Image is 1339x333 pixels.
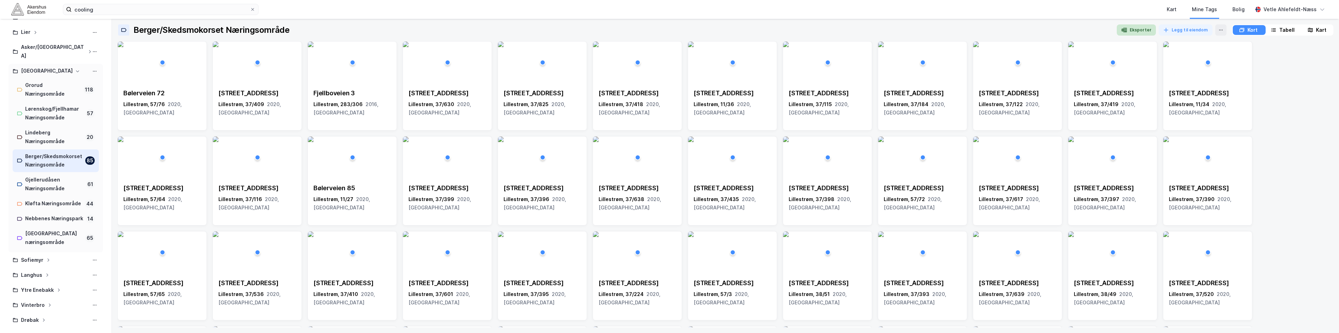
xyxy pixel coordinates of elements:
[1169,279,1246,287] div: [STREET_ADDRESS]
[13,173,99,196] a: Gjellerudåsen Næringsområde61
[504,195,581,212] div: Lillestrøm, 37/396
[1068,42,1074,47] img: 256x120
[979,290,1056,307] div: Lillestrøm, 37/639
[789,101,849,116] span: 2020, [GEOGRAPHIC_DATA]
[498,42,504,47] img: 256x120
[403,136,408,142] img: 256x120
[408,100,486,117] div: Lillestrøm, 37/630
[25,214,83,223] div: Nebbenes Næringspark
[973,136,979,142] img: 256x120
[783,136,789,142] img: 256x120
[308,231,313,237] img: 256x120
[694,195,771,212] div: Lillestrøm, 37/435
[1074,100,1151,117] div: Lillestrøm, 37/419
[1068,136,1074,142] img: 256x120
[72,4,250,15] input: Søk på adresse, matrikkel, gårdeiere, leietakere eller personer
[25,229,82,247] div: [GEOGRAPHIC_DATA] næringsområde
[25,81,81,98] div: Grorud Næringsområde
[123,291,182,305] span: 2020, [GEOGRAPHIC_DATA]
[498,136,504,142] img: 256x120
[1117,24,1156,36] button: Eksporter
[1163,231,1169,237] img: 256x120
[789,291,847,305] span: 2020, [GEOGRAPHIC_DATA]
[21,43,85,60] div: Asker/[GEOGRAPHIC_DATA]
[218,100,296,117] div: Lillestrøm, 37/409
[1169,101,1226,116] span: 2020, [GEOGRAPHIC_DATA]
[308,42,313,47] img: 256x120
[13,126,99,149] a: Lindeberg Næringsområde20
[218,101,281,116] span: 2020, [GEOGRAPHIC_DATA]
[118,136,123,142] img: 256x120
[979,101,1040,116] span: 2020, [GEOGRAPHIC_DATA]
[694,279,771,287] div: [STREET_ADDRESS]
[403,231,408,237] img: 256x120
[313,196,370,210] span: 2020, [GEOGRAPHIC_DATA]
[25,105,83,122] div: Lørenskog/Fjellhamar Næringsområde
[85,234,95,242] div: 65
[979,184,1056,192] div: [STREET_ADDRESS]
[86,180,95,188] div: 61
[86,109,95,118] div: 57
[694,291,749,305] span: 2020, [GEOGRAPHIC_DATA]
[504,291,566,305] span: 2020, [GEOGRAPHIC_DATA]
[504,100,581,117] div: Lillestrøm, 37/825
[86,215,95,223] div: 14
[408,89,486,97] div: [STREET_ADDRESS]
[85,200,95,208] div: 44
[694,196,756,210] span: 2020, [GEOGRAPHIC_DATA]
[789,100,866,117] div: Lillestrøm, 37/115
[783,326,789,332] img: 256x120
[884,195,961,212] div: Lillestrøm, 57/72
[13,227,99,250] a: [GEOGRAPHIC_DATA] næringsområde65
[498,326,504,332] img: 256x120
[13,212,99,226] a: Nebbenes Næringspark14
[1159,24,1213,36] button: Legg til eiendom
[504,184,581,192] div: [STREET_ADDRESS]
[1169,184,1246,192] div: [STREET_ADDRESS]
[884,100,961,117] div: Lillestrøm, 37/184
[504,279,581,287] div: [STREET_ADDRESS]
[498,231,504,237] img: 256x120
[504,290,581,307] div: Lillestrøm, 37/395
[884,291,946,305] span: 2020, [GEOGRAPHIC_DATA]
[313,89,391,97] div: Fjellboveien 3
[25,199,82,208] div: Kløfta Næringsområde
[694,101,751,116] span: 2020, [GEOGRAPHIC_DATA]
[1068,326,1074,332] img: 256x120
[313,100,391,117] div: Lillestrøm, 283/306
[593,326,599,332] img: 256x120
[21,67,73,75] div: [GEOGRAPHIC_DATA]
[688,231,694,237] img: 256x120
[1074,196,1136,210] span: 2020, [GEOGRAPHIC_DATA]
[1163,42,1169,47] img: 256x120
[593,42,599,47] img: 256x120
[884,101,945,116] span: 2020, [GEOGRAPHIC_DATA]
[973,42,979,47] img: 256x120
[1074,279,1151,287] div: [STREET_ADDRESS]
[1163,136,1169,142] img: 256x120
[884,196,942,210] span: 2020, [GEOGRAPHIC_DATA]
[218,291,281,305] span: 2020, [GEOGRAPHIC_DATA]
[1074,101,1135,116] span: 2020, [GEOGRAPHIC_DATA]
[313,184,391,192] div: Bølerveien 85
[218,195,296,212] div: Lillestrøm, 37/116
[694,89,771,97] div: [STREET_ADDRESS]
[593,136,599,142] img: 256x120
[504,196,566,210] span: 2020, [GEOGRAPHIC_DATA]
[783,231,789,237] img: 256x120
[21,301,45,310] div: Vinterbro
[1304,299,1339,333] div: Kontrollprogram for chat
[21,271,42,280] div: Langhus
[593,231,599,237] img: 256x120
[123,196,182,210] span: 2020, [GEOGRAPHIC_DATA]
[213,326,218,332] img: 256x120
[13,78,99,101] a: Grorud Næringsområde118
[973,326,979,332] img: 256x120
[694,290,771,307] div: Lillestrøm, 57/3
[1192,5,1217,14] div: Mine Tags
[979,196,1040,210] span: 2020, [GEOGRAPHIC_DATA]
[789,196,851,210] span: 2020, [GEOGRAPHIC_DATA]
[979,279,1056,287] div: [STREET_ADDRESS]
[403,42,408,47] img: 256x120
[21,256,43,265] div: Sofiemyr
